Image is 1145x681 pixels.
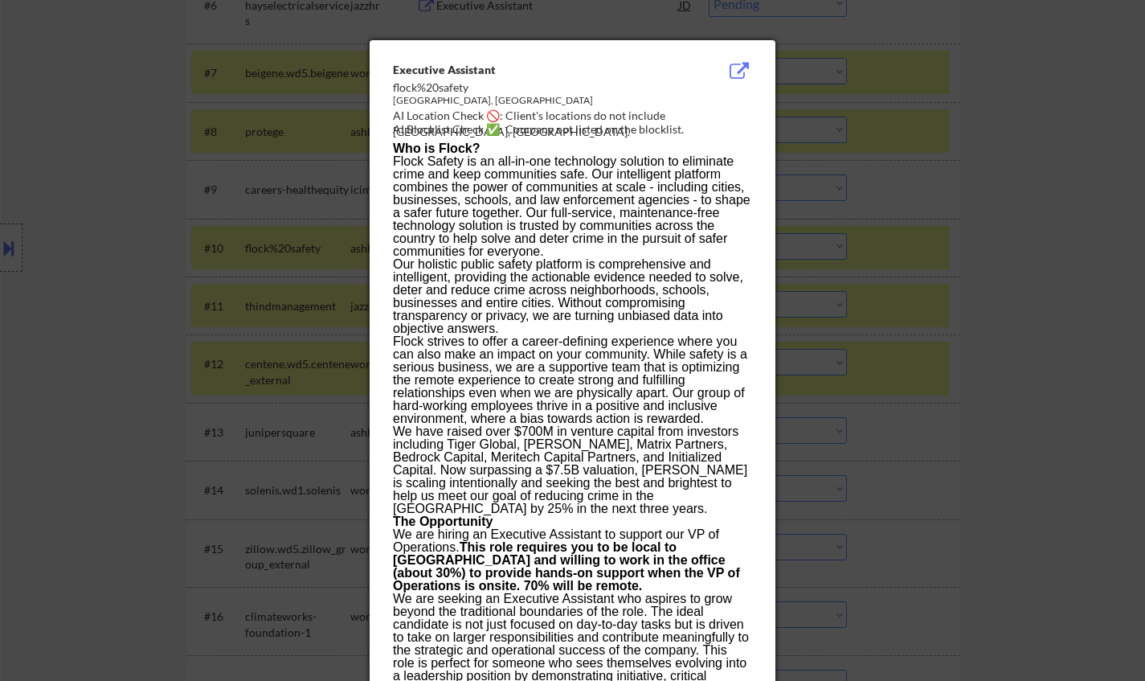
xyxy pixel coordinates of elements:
p: Our holistic public safety platform is comprehensive and intelligent, providing the actionable ev... [393,258,751,335]
strong: Who is Flock? [393,142,480,155]
div: AI Blocklist Check ✅: Company not listed on the blocklist. [393,121,759,137]
p: Flock strives to offer a career-defining experience where you can also make an impact on your com... [393,335,751,425]
p: We have raised over $700M in venture capital from investors including Tiger Global, [PERSON_NAME]... [393,425,751,515]
p: We are hiring an Executive Assistant to support our VP of Operations. [393,528,751,593]
div: flock%20safety [393,80,671,96]
p: Flock Safety is an all-in-one technology solution to eliminate crime and keep communities safe. O... [393,155,751,258]
div: [GEOGRAPHIC_DATA], [GEOGRAPHIC_DATA] [393,94,671,108]
strong: This role requires you to be local to [GEOGRAPHIC_DATA] [393,540,677,567]
div: Executive Assistant [393,62,671,78]
strong: and willing to work in the office (about 30%) to provide hands-on support when the VP of Operatio... [393,553,740,593]
strong: The Opportunity [393,515,493,528]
